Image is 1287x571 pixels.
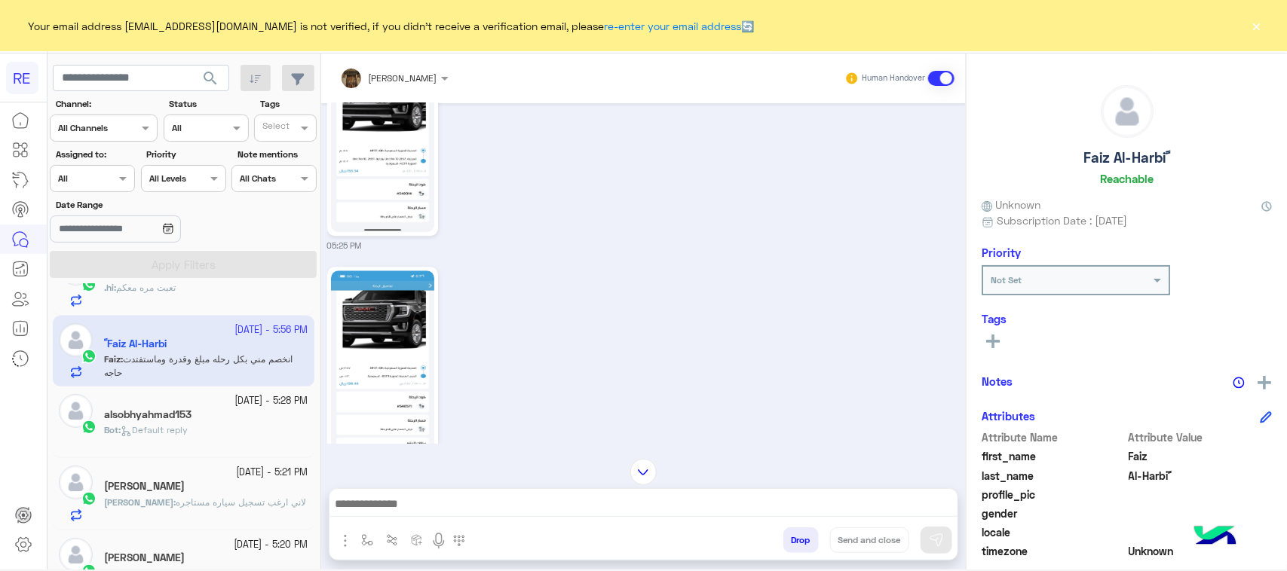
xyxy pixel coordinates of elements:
[982,429,1126,445] span: Attribute Name
[81,277,97,292] img: WhatsApp
[59,394,93,428] img: defaultAdmin.png
[81,491,97,506] img: WhatsApp
[56,148,133,161] label: Assigned to:
[201,69,219,87] span: search
[1129,429,1273,445] span: Attribute Value
[783,527,819,553] button: Drop
[116,282,176,293] span: تعبت مره معكم
[380,527,405,552] button: Trigger scenario
[104,496,176,508] b: :
[56,97,156,111] label: Channel:
[982,197,1040,212] span: Unknown
[1189,511,1242,563] img: hulul-logo.png
[991,274,1022,285] b: Not Set
[104,408,192,421] h5: alsobhyahmad153
[929,533,944,548] img: send message
[1129,468,1273,484] span: Al-Harbi ً
[411,534,423,546] img: create order
[1129,543,1273,559] span: Unknown
[830,527,909,553] button: Send and close
[336,532,354,550] img: send attachment
[104,480,185,493] h5: AHMAD
[1083,149,1170,166] h5: ‏Faiz Al-Harbi ً
[176,496,306,508] span: لاني ارغب تسجيل سياره مستاجره
[982,312,1272,325] h6: Tags
[982,246,1021,259] h6: Priority
[982,409,1035,423] h6: Attributes
[327,240,362,252] small: 05:25 PM
[982,505,1126,521] span: gender
[430,532,448,550] img: send voice note
[29,18,755,34] span: Your email address [EMAIL_ADDRESS][DOMAIN_NAME] is not verified, if you didn't receive a verifica...
[1100,172,1154,185] h6: Reachable
[982,468,1126,484] span: last_name
[59,466,93,499] img: defaultAdmin.png
[192,65,229,97] button: search
[50,251,317,278] button: Apply Filters
[997,212,1127,228] span: Subscription Date : [DATE]
[862,72,925,84] small: Human Handover
[361,534,373,546] img: select flow
[331,270,434,453] img: 2022258015190346.jpg
[81,420,97,435] img: WhatsApp
[104,424,121,435] b: :
[982,543,1126,559] span: timezone
[237,466,308,480] small: [DATE] - 5:21 PM
[234,538,308,552] small: [DATE] - 5:20 PM
[237,148,315,161] label: Note mentions
[982,487,1126,502] span: profile_pic
[235,394,308,408] small: [DATE] - 5:28 PM
[146,148,224,161] label: Priority
[104,424,118,435] span: Bot
[1129,524,1273,540] span: null
[982,448,1126,464] span: first_name
[104,282,116,293] b: :
[1102,86,1153,137] img: defaultAdmin.png
[982,524,1126,540] span: locale
[260,119,290,136] div: Select
[104,551,185,564] h5: Saad Alamri
[605,20,742,32] a: re-enter your email address
[630,459,657,485] img: scroll
[1249,18,1264,33] button: ×
[453,535,465,547] img: make a call
[1129,448,1273,464] span: ‏Faiz
[331,49,434,232] img: 2070094837093386.jpg
[369,72,437,84] span: [PERSON_NAME]
[121,424,188,435] span: Default reply
[169,97,247,111] label: Status
[982,374,1013,388] h6: Notes
[56,198,225,212] label: Date Range
[104,496,173,508] span: [PERSON_NAME]
[1233,377,1245,389] img: notes
[6,62,38,94] div: RE
[405,527,430,552] button: create order
[355,527,380,552] button: select flow
[386,534,398,546] img: Trigger scenario
[1129,505,1273,521] span: null
[260,97,315,111] label: Tags
[1258,376,1271,389] img: add
[104,282,114,293] span: .hi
